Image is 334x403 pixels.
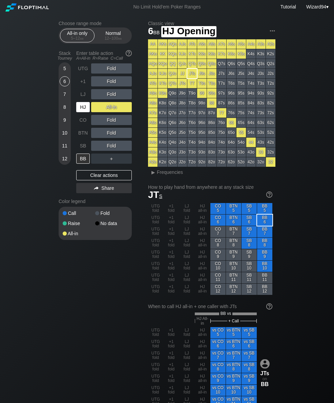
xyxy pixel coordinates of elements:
[91,63,132,74] div: Fold
[158,49,167,59] div: KK
[227,49,236,59] div: K6s
[207,98,216,108] div: 88
[148,215,163,226] div: UTG fold
[306,4,326,9] span: Wizard94
[197,49,207,59] div: K9s
[59,21,132,26] h2: Choose range mode
[56,56,74,61] div: Tourney
[164,249,179,260] div: +1 fold
[217,98,226,108] div: 87s
[195,284,210,295] div: HJ all-in
[226,238,241,249] div: BTN 8
[207,49,216,59] div: K8s
[168,108,177,118] div: Q7o
[76,48,132,63] div: Enter table action
[266,157,275,167] div: 22
[266,69,275,78] div: J2s
[76,115,90,125] div: CO
[217,59,226,68] div: Q7s
[60,102,70,112] div: 8
[217,69,226,78] div: J7s
[207,79,216,88] div: T8s
[210,203,226,214] div: CO 5
[63,221,95,226] div: Raise
[217,108,226,118] div: 77
[195,249,210,260] div: HJ all-in
[164,284,179,295] div: +1 fold
[178,147,187,157] div: J3o
[164,226,179,237] div: +1 fold
[246,138,256,147] div: 44
[236,157,246,167] div: 52o
[60,89,70,99] div: 7
[266,88,275,98] div: 92s
[197,39,207,49] div: A9s
[246,49,256,59] div: K4s
[91,76,132,86] div: Fold
[168,98,177,108] div: Q8o
[187,88,197,98] div: T9o
[266,59,275,68] div: Q2s
[210,226,226,237] div: CO 7
[227,39,236,49] div: A6s
[158,98,167,108] div: K8o
[158,108,167,118] div: K7o
[266,191,273,198] img: help.32db89a4.svg
[266,108,275,118] div: 72s
[246,157,256,167] div: 42o
[195,226,210,237] div: HJ all-in
[178,98,187,108] div: J8o
[91,89,132,99] div: Fold
[148,138,158,147] div: A4o
[158,118,167,127] div: K6o
[168,59,177,68] div: QQ
[227,69,236,78] div: J6s
[62,29,93,42] div: All-in only
[91,154,132,164] div: ＋
[207,147,216,157] div: 83o
[246,128,256,137] div: 54s
[118,36,122,41] span: bb
[187,147,197,157] div: T3o
[257,284,272,295] div: BB 12
[60,128,70,138] div: 10
[242,272,257,283] div: SB 11
[195,215,210,226] div: HJ all-in
[76,128,90,138] div: BTN
[98,29,129,42] div: Normal
[266,118,275,127] div: 62s
[227,147,236,157] div: 63o
[256,49,266,59] div: K3s
[63,231,95,236] div: All-in
[246,79,256,88] div: T4s
[60,76,70,86] div: 6
[94,186,99,190] img: share.864f2f62.svg
[236,128,246,137] div: 55
[266,79,275,88] div: T2s
[123,4,211,11] div: No Limit Hold’em Poker Ranges
[207,138,216,147] div: 84o
[226,215,241,226] div: BTN 6
[76,154,90,164] div: BB
[158,39,167,49] div: AKs
[217,49,226,59] div: K7s
[91,115,132,125] div: Fold
[187,138,197,147] div: T4o
[178,49,187,59] div: KJs
[257,261,272,272] div: BB 10
[266,147,275,157] div: 32s
[236,49,246,59] div: K5s
[269,27,276,35] img: ellipsis.fd386fe8.svg
[159,192,162,199] span: s
[158,59,167,68] div: KQo
[168,138,177,147] div: Q4o
[227,118,236,127] div: 66
[256,69,266,78] div: J3s
[256,118,266,127] div: 63s
[178,118,187,127] div: J6o
[257,215,272,226] div: BB 6
[236,59,246,68] div: Q5s
[210,249,226,260] div: CO 9
[195,203,210,214] div: HJ all-in
[242,215,257,226] div: SB 6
